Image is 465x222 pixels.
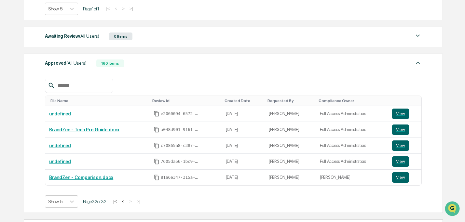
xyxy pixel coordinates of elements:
a: 🔎Data Lookup [4,92,44,103]
td: [DATE] [222,106,265,122]
div: Approved [45,59,87,67]
div: Toggle SortBy [393,98,419,103]
span: Copy Id [154,159,159,164]
div: 🔎 [7,95,12,100]
td: Full Access Administrators [316,106,388,122]
div: 0 Items [109,33,132,40]
a: 🖐️Preclearance [4,79,45,91]
span: a048d901-9161-4b5d-a81d-f3cc9844ae1b [161,127,200,132]
span: Data Lookup [13,94,41,101]
button: >| [128,6,135,11]
td: Full Access Administrators [316,138,388,154]
div: 🖐️ [7,83,12,88]
td: [DATE] [222,122,265,138]
span: Page 1 of 1 [83,6,99,11]
img: 1746055101610-c473b297-6a78-478c-a979-82029cc54cd1 [7,50,18,61]
td: [PERSON_NAME] [265,154,316,170]
button: > [120,6,127,11]
span: e2060094-6572-45b9-833e-1f5f334eff1f [161,111,200,116]
a: undefined [49,143,71,148]
input: Clear [17,30,107,36]
td: Full Access Administrators [316,154,388,170]
span: Preclearance [13,82,42,88]
a: View [392,124,417,135]
a: View [392,109,417,119]
span: 81a6e347-315a-4bfb-b97d-21dfda89cacd [161,175,200,180]
a: undefined [49,111,71,116]
iframe: Open customer support [444,201,462,218]
button: View [392,172,409,183]
div: 🗄️ [47,83,52,88]
button: Start new chat [111,52,118,59]
td: [PERSON_NAME] [265,122,316,138]
button: < [113,6,119,11]
div: Awaiting Review [45,32,99,40]
span: Pylon [65,110,79,115]
div: Toggle SortBy [319,98,386,103]
div: Toggle SortBy [225,98,262,103]
a: Powered byPylon [46,110,79,115]
a: 🗄️Attestations [45,79,83,91]
span: Copy Id [154,143,159,149]
div: Toggle SortBy [267,98,313,103]
td: [DATE] [222,154,265,170]
a: View [392,156,417,167]
span: (All Users) [79,33,99,39]
div: We're available if you need us! [22,56,82,61]
td: [PERSON_NAME] [265,170,316,185]
button: |< [104,6,112,11]
a: View [392,140,417,151]
td: [DATE] [222,170,265,185]
td: [PERSON_NAME] [265,138,316,154]
button: > [127,199,134,204]
button: View [392,156,409,167]
span: (All Users) [66,60,87,66]
td: [PERSON_NAME] [316,170,388,185]
button: View [392,109,409,119]
span: 7605da56-1bc9-4204-aa61-21145af50f49 [161,159,200,164]
span: Copy Id [154,175,159,180]
div: Toggle SortBy [50,98,147,103]
p: How can we help? [7,14,118,24]
td: [DATE] [222,138,265,154]
span: Copy Id [154,111,159,117]
a: BrandZen - Comparison.docx [49,175,113,180]
td: Full Access Administrators [316,122,388,138]
a: BrandZen - Tech Pro Guide.docx [49,127,119,132]
span: c70865a8-c387-4630-a9ce-341294541f84 [161,143,200,148]
button: >| [135,199,142,204]
div: Toggle SortBy [152,98,219,103]
img: caret [414,59,422,67]
div: Start new chat [22,50,107,56]
span: Copy Id [154,127,159,133]
button: View [392,140,409,151]
a: View [392,172,417,183]
div: 160 Items [96,59,124,67]
button: < [120,199,126,204]
img: caret [414,32,422,40]
a: undefined [49,159,71,164]
button: View [392,124,409,135]
td: [PERSON_NAME] [265,106,316,122]
span: Page 32 of 32 [83,199,106,204]
span: Attestations [54,82,81,88]
button: |< [111,199,119,204]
